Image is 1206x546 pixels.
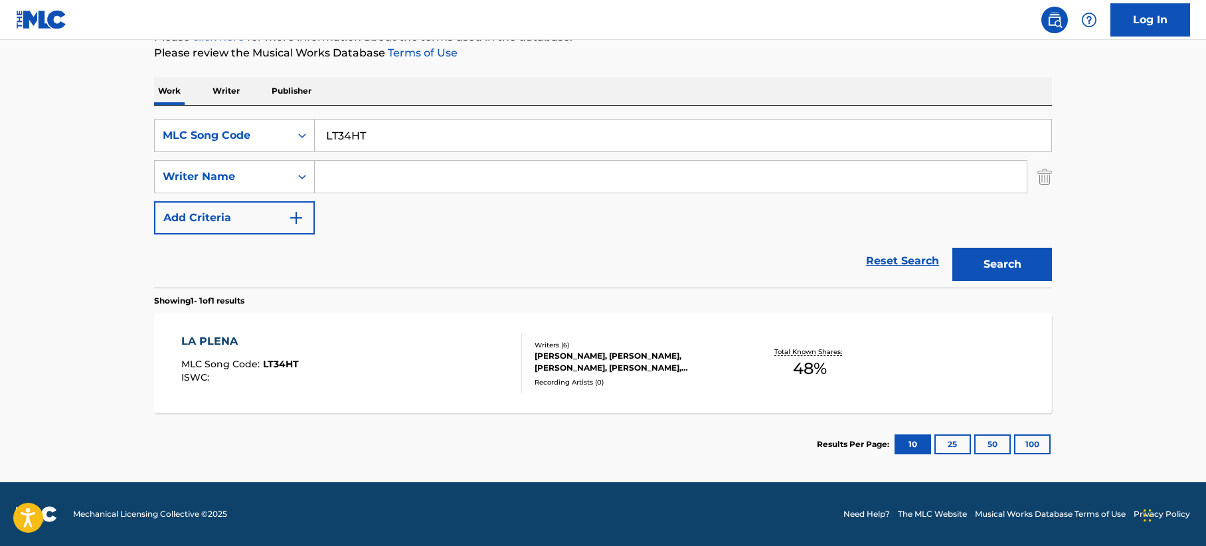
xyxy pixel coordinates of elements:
[209,77,244,105] p: Writer
[163,169,282,185] div: Writer Name
[974,434,1011,454] button: 50
[895,434,931,454] button: 10
[154,314,1052,413] a: LA PLENAMLC Song Code:LT34HTISWC:Writers (6)[PERSON_NAME], [PERSON_NAME], [PERSON_NAME], [PERSON_...
[975,508,1126,520] a: Musical Works Database Terms of Use
[774,347,845,357] p: Total Known Shares:
[934,434,971,454] button: 25
[163,128,282,143] div: MLC Song Code
[898,508,967,520] a: The MLC Website
[1014,434,1051,454] button: 100
[952,248,1052,281] button: Search
[535,377,735,387] div: Recording Artists ( 0 )
[793,357,827,381] span: 48 %
[1144,496,1152,535] div: Drag
[154,201,315,234] button: Add Criteria
[73,508,227,520] span: Mechanical Licensing Collective © 2025
[1134,508,1190,520] a: Privacy Policy
[1047,12,1063,28] img: search
[181,358,263,370] span: MLC Song Code :
[1041,7,1068,33] a: Public Search
[1140,482,1206,546] iframe: Chat Widget
[154,119,1052,288] form: Search Form
[154,77,185,105] p: Work
[181,371,213,383] span: ISWC :
[1076,7,1102,33] div: Help
[16,10,67,29] img: MLC Logo
[843,508,890,520] a: Need Help?
[181,333,299,349] div: LA PLENA
[16,506,57,522] img: logo
[263,358,299,370] span: LT34HT
[535,350,735,374] div: [PERSON_NAME], [PERSON_NAME], [PERSON_NAME], [PERSON_NAME], [PERSON_NAME], [PERSON_NAME]
[1110,3,1190,37] a: Log In
[385,46,458,59] a: Terms of Use
[535,340,735,350] div: Writers ( 6 )
[817,438,893,450] p: Results Per Page:
[154,295,244,307] p: Showing 1 - 1 of 1 results
[1081,12,1097,28] img: help
[859,246,946,276] a: Reset Search
[1037,160,1052,193] img: Delete Criterion
[268,77,315,105] p: Publisher
[288,210,304,226] img: 9d2ae6d4665cec9f34b9.svg
[154,45,1052,61] p: Please review the Musical Works Database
